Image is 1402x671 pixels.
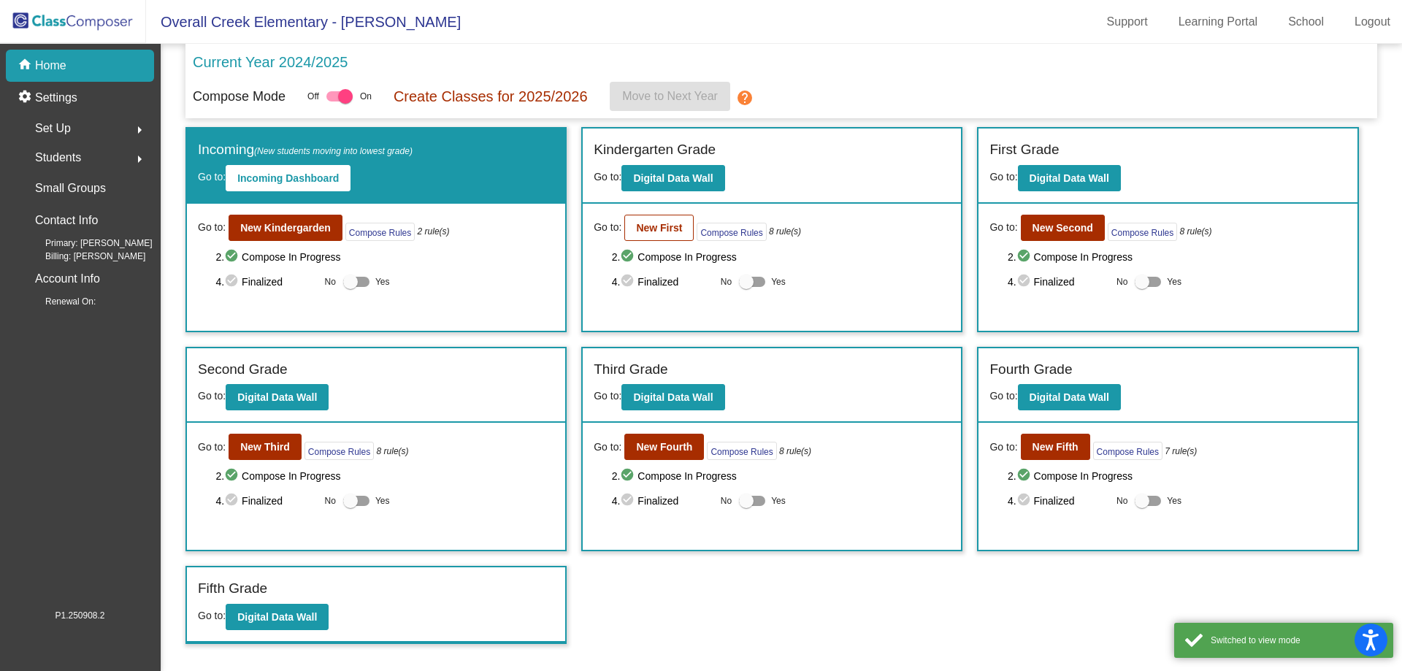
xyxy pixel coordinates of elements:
label: Third Grade [594,359,667,380]
mat-icon: check_circle [1016,248,1034,266]
span: Overall Creek Elementary - [PERSON_NAME] [146,10,461,34]
span: Go to: [198,220,226,235]
span: Go to: [989,440,1017,455]
div: Switched to view mode [1211,634,1382,647]
button: Move to Next Year [610,82,730,111]
mat-icon: arrow_right [131,121,148,139]
p: Create Classes for 2025/2026 [394,85,588,107]
button: Digital Data Wall [621,384,724,410]
button: Compose Rules [697,223,766,241]
b: Digital Data Wall [1030,391,1109,403]
span: Yes [1167,273,1181,291]
button: Digital Data Wall [226,604,329,630]
mat-icon: settings [18,89,35,107]
mat-icon: home [18,57,35,74]
span: No [325,494,336,507]
button: New Fifth [1021,434,1090,460]
label: Incoming [198,139,413,161]
mat-icon: check_circle [620,273,637,291]
button: Compose Rules [1093,442,1162,460]
mat-icon: check_circle [620,492,637,510]
p: Settings [35,89,77,107]
label: Second Grade [198,359,288,380]
span: Renewal On: [22,295,96,308]
i: 7 rule(s) [1165,445,1197,458]
label: First Grade [989,139,1059,161]
span: Go to: [198,390,226,402]
span: 4. Finalized [1008,492,1109,510]
span: 2. Compose In Progress [612,467,951,485]
span: Yes [375,492,390,510]
button: Compose Rules [1108,223,1177,241]
mat-icon: check_circle [1016,273,1034,291]
span: Go to: [198,610,226,621]
span: 2. Compose In Progress [215,467,554,485]
p: Small Groups [35,178,106,199]
p: Contact Info [35,210,98,231]
p: Account Info [35,269,100,289]
b: New Kindergarden [240,222,331,234]
b: Digital Data Wall [237,391,317,403]
a: Support [1095,10,1160,34]
b: New Third [240,441,290,453]
span: Go to: [594,440,621,455]
button: Digital Data Wall [621,165,724,191]
span: No [1116,275,1127,288]
button: New Kindergarden [229,215,342,241]
button: New Third [229,434,302,460]
span: 2. Compose In Progress [1008,248,1347,266]
span: Students [35,147,81,168]
a: School [1276,10,1336,34]
span: Go to: [594,171,621,183]
p: Home [35,57,66,74]
span: 4. Finalized [215,492,317,510]
button: Digital Data Wall [1018,165,1121,191]
span: Off [307,90,319,103]
button: New Fourth [624,434,704,460]
i: 8 rule(s) [377,445,409,458]
span: Go to: [989,171,1017,183]
label: Kindergarten Grade [594,139,716,161]
mat-icon: arrow_right [131,150,148,168]
b: New Second [1033,222,1093,234]
p: Compose Mode [193,87,286,107]
i: 2 rule(s) [418,225,450,238]
button: New Second [1021,215,1105,241]
button: Digital Data Wall [1018,384,1121,410]
i: 8 rule(s) [779,445,811,458]
b: New First [636,222,682,234]
span: On [360,90,372,103]
span: No [721,494,732,507]
span: Yes [771,492,786,510]
mat-icon: check_circle [224,467,242,485]
label: Fourth Grade [989,359,1072,380]
b: Digital Data Wall [633,391,713,403]
b: Digital Data Wall [237,611,317,623]
mat-icon: check_circle [1016,492,1034,510]
span: 2. Compose In Progress [612,248,951,266]
b: New Fourth [636,441,692,453]
span: No [721,275,732,288]
span: 2. Compose In Progress [215,248,554,266]
span: 4. Finalized [215,273,317,291]
span: Yes [771,273,786,291]
mat-icon: help [736,89,754,107]
b: Digital Data Wall [1030,172,1109,184]
a: Logout [1343,10,1402,34]
mat-icon: check_circle [620,467,637,485]
span: No [325,275,336,288]
i: 8 rule(s) [1180,225,1212,238]
button: New First [624,215,694,241]
span: 4. Finalized [1008,273,1109,291]
button: Digital Data Wall [226,384,329,410]
b: Digital Data Wall [633,172,713,184]
mat-icon: check_circle [224,273,242,291]
button: Incoming Dashboard [226,165,350,191]
span: Go to: [594,390,621,402]
mat-icon: check_circle [1016,467,1034,485]
span: Billing: [PERSON_NAME] [22,250,145,263]
span: Move to Next Year [622,90,718,102]
span: Primary: [PERSON_NAME] [22,237,153,250]
span: Yes [375,273,390,291]
mat-icon: check_circle [620,248,637,266]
